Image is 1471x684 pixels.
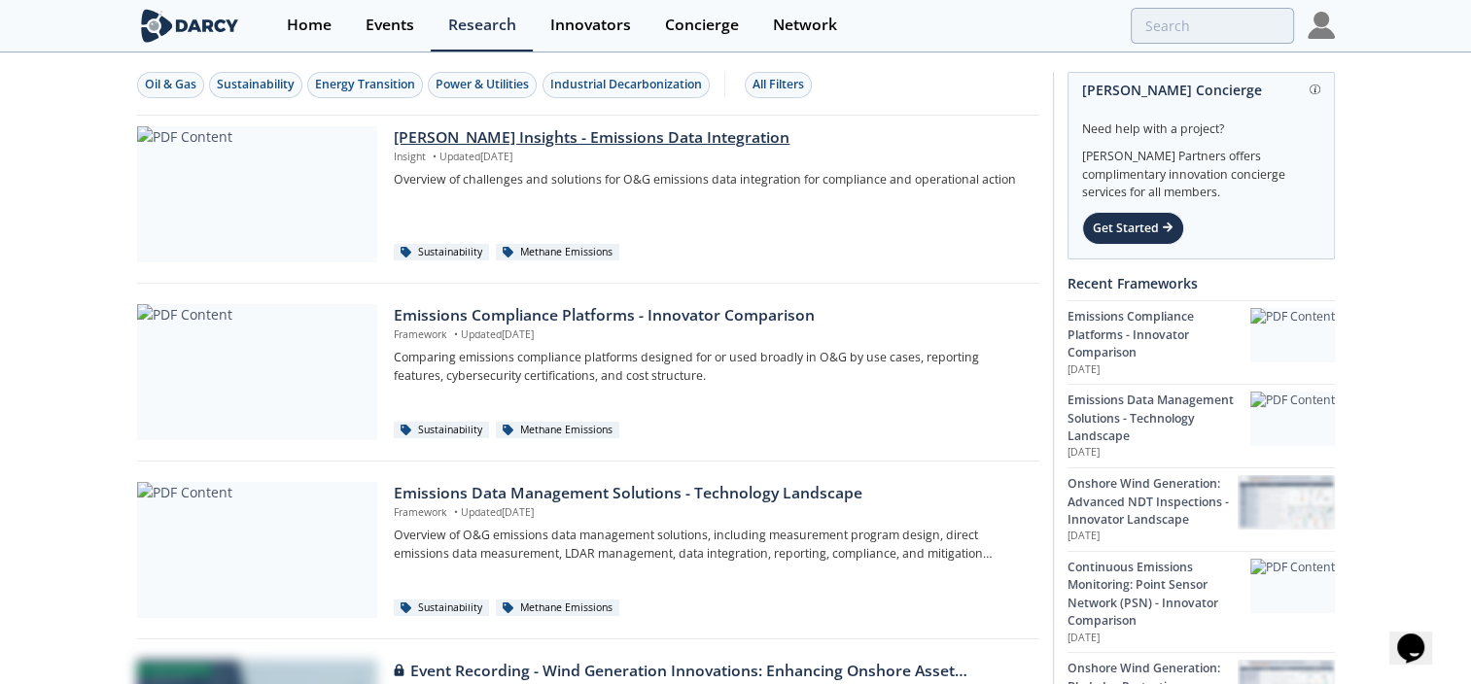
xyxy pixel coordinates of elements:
p: [DATE] [1068,631,1250,646]
div: Methane Emissions [496,244,619,261]
iframe: chat widget [1389,606,1452,665]
img: information.svg [1310,85,1320,95]
div: Oil & Gas [145,76,196,93]
p: Overview of challenges and solutions for O&G emissions data integration for compliance and operat... [394,171,1025,188]
div: All Filters [753,76,804,93]
a: PDF Content [PERSON_NAME] Insights - Emissions Data Integration Insight •Updated[DATE] Overview o... [137,126,1039,262]
div: Emissions Data Management Solutions - Technology Landscape [394,482,1025,505]
input: Advanced Search [1131,8,1294,44]
div: Sustainability [217,76,295,93]
div: Events [366,17,414,33]
div: Research [448,17,516,33]
p: [DATE] [1068,529,1238,544]
div: Sustainability [394,599,489,617]
a: PDF Content Emissions Data Management Solutions - Technology Landscape Framework •Updated[DATE] O... [137,482,1039,618]
span: • [429,150,439,163]
button: All Filters [745,72,812,98]
div: Network [773,17,837,33]
span: • [450,505,461,519]
p: [DATE] [1068,445,1250,461]
img: Profile [1308,12,1335,39]
div: Concierge [665,17,739,33]
div: Sustainability [394,244,489,261]
div: Sustainability [394,422,489,439]
a: Continuous Emissions Monitoring: Point Sensor Network (PSN) - Innovator Comparison [DATE] PDF Con... [1068,551,1335,652]
div: Event Recording - Wind Generation Innovations: Enhancing Onshore Asset Performance and Enabling O... [394,660,1025,683]
div: Emissions Data Management Solutions - Technology Landscape [1068,392,1250,445]
div: Energy Transition [315,76,415,93]
div: Methane Emissions [496,599,619,617]
button: Power & Utilities [428,72,537,98]
a: Onshore Wind Generation: Advanced NDT Inspections - Innovator Landscape [DATE] Onshore Wind Gener... [1068,467,1335,551]
p: Insight Updated [DATE] [394,150,1025,165]
div: Industrial Decarbonization [550,76,702,93]
a: PDF Content Emissions Compliance Platforms - Innovator Comparison Framework •Updated[DATE] Compar... [137,304,1039,440]
div: Innovators [550,17,631,33]
div: Methane Emissions [496,422,619,439]
div: Power & Utilities [436,76,529,93]
div: Emissions Compliance Platforms - Innovator Comparison [1068,308,1250,361]
p: Overview of O&G emissions data management solutions, including measurement program design, direct... [394,527,1025,563]
button: Energy Transition [307,72,423,98]
img: logo-wide.svg [137,9,243,43]
button: Sustainability [209,72,302,98]
p: Framework Updated [DATE] [394,505,1025,521]
div: [PERSON_NAME] Concierge [1082,73,1320,107]
div: [PERSON_NAME] Insights - Emissions Data Integration [394,126,1025,150]
div: Continuous Emissions Monitoring: Point Sensor Network (PSN) - Innovator Comparison [1068,559,1250,631]
p: [DATE] [1068,362,1250,378]
div: Onshore Wind Generation: Advanced NDT Inspections - Innovator Landscape [1068,475,1238,529]
div: Emissions Compliance Platforms - Innovator Comparison [394,304,1025,327]
div: Need help with a project? [1082,107,1320,138]
p: Framework Updated [DATE] [394,327,1025,343]
a: Emissions Compliance Platforms - Innovator Comparison [DATE] PDF Content [1068,300,1335,384]
span: • [450,327,461,341]
div: [PERSON_NAME] Partners offers complimentary innovation concierge services for all members. [1082,138,1320,202]
div: Get Started [1082,212,1184,245]
div: Recent Frameworks [1068,266,1335,300]
p: Comparing emissions compliance platforms designed for or used broadly in O&G by use cases, report... [394,349,1025,385]
a: Emissions Data Management Solutions - Technology Landscape [DATE] PDF Content [1068,384,1335,467]
button: Industrial Decarbonization [543,72,710,98]
button: Oil & Gas [137,72,204,98]
div: Home [287,17,332,33]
